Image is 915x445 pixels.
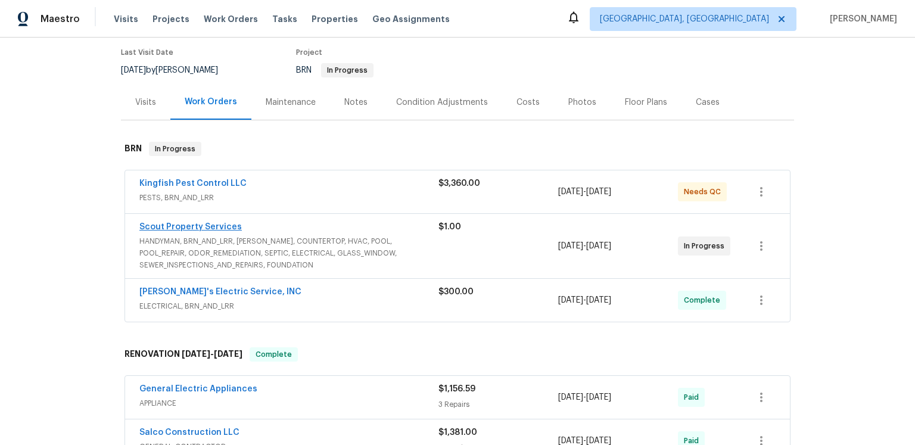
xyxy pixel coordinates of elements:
[139,397,438,409] span: APPLIANCE
[558,242,583,250] span: [DATE]
[586,393,611,402] span: [DATE]
[139,428,239,437] a: Salco Construction LLC
[438,385,475,393] span: $1,156.59
[139,192,438,204] span: PESTS, BRN_AND_LRR
[825,13,897,25] span: [PERSON_NAME]
[586,437,611,445] span: [DATE]
[684,391,704,403] span: Paid
[558,188,583,196] span: [DATE]
[684,240,729,252] span: In Progress
[438,223,461,231] span: $1.00
[586,242,611,250] span: [DATE]
[558,393,583,402] span: [DATE]
[296,49,322,56] span: Project
[139,288,301,296] a: [PERSON_NAME]'s Electric Service, INC
[312,13,358,25] span: Properties
[41,13,80,25] span: Maestro
[139,235,438,271] span: HANDYMAN, BRN_AND_LRR, [PERSON_NAME], COUNTERTOP, HVAC, POOL, POOL_REPAIR, ODOR_REMEDIATION, SEPT...
[135,97,156,108] div: Visits
[121,63,232,77] div: by [PERSON_NAME]
[558,240,611,252] span: -
[204,13,258,25] span: Work Orders
[696,97,720,108] div: Cases
[684,294,725,306] span: Complete
[139,223,242,231] a: Scout Property Services
[600,13,769,25] span: [GEOGRAPHIC_DATA], [GEOGRAPHIC_DATA]
[121,49,173,56] span: Last Visit Date
[558,186,611,198] span: -
[152,13,189,25] span: Projects
[684,186,726,198] span: Needs QC
[586,296,611,304] span: [DATE]
[214,350,242,358] span: [DATE]
[185,96,237,108] div: Work Orders
[438,179,480,188] span: $3,360.00
[438,288,474,296] span: $300.00
[139,300,438,312] span: ELECTRICAL, BRN_AND_LRR
[372,13,450,25] span: Geo Assignments
[121,335,794,374] div: RENOVATION [DATE]-[DATE]Complete
[114,13,138,25] span: Visits
[568,97,596,108] div: Photos
[182,350,210,358] span: [DATE]
[344,97,368,108] div: Notes
[558,391,611,403] span: -
[125,347,242,362] h6: RENOVATION
[139,385,257,393] a: General Electric Appliances
[272,15,297,23] span: Tasks
[558,296,583,304] span: [DATE]
[558,294,611,306] span: -
[266,97,316,108] div: Maintenance
[251,348,297,360] span: Complete
[396,97,488,108] div: Condition Adjustments
[296,66,374,74] span: BRN
[125,142,142,156] h6: BRN
[322,67,372,74] span: In Progress
[121,130,794,168] div: BRN In Progress
[438,399,558,410] div: 3 Repairs
[516,97,540,108] div: Costs
[438,428,477,437] span: $1,381.00
[586,188,611,196] span: [DATE]
[182,350,242,358] span: -
[625,97,667,108] div: Floor Plans
[139,179,247,188] a: Kingfish Pest Control LLC
[150,143,200,155] span: In Progress
[121,66,146,74] span: [DATE]
[558,437,583,445] span: [DATE]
